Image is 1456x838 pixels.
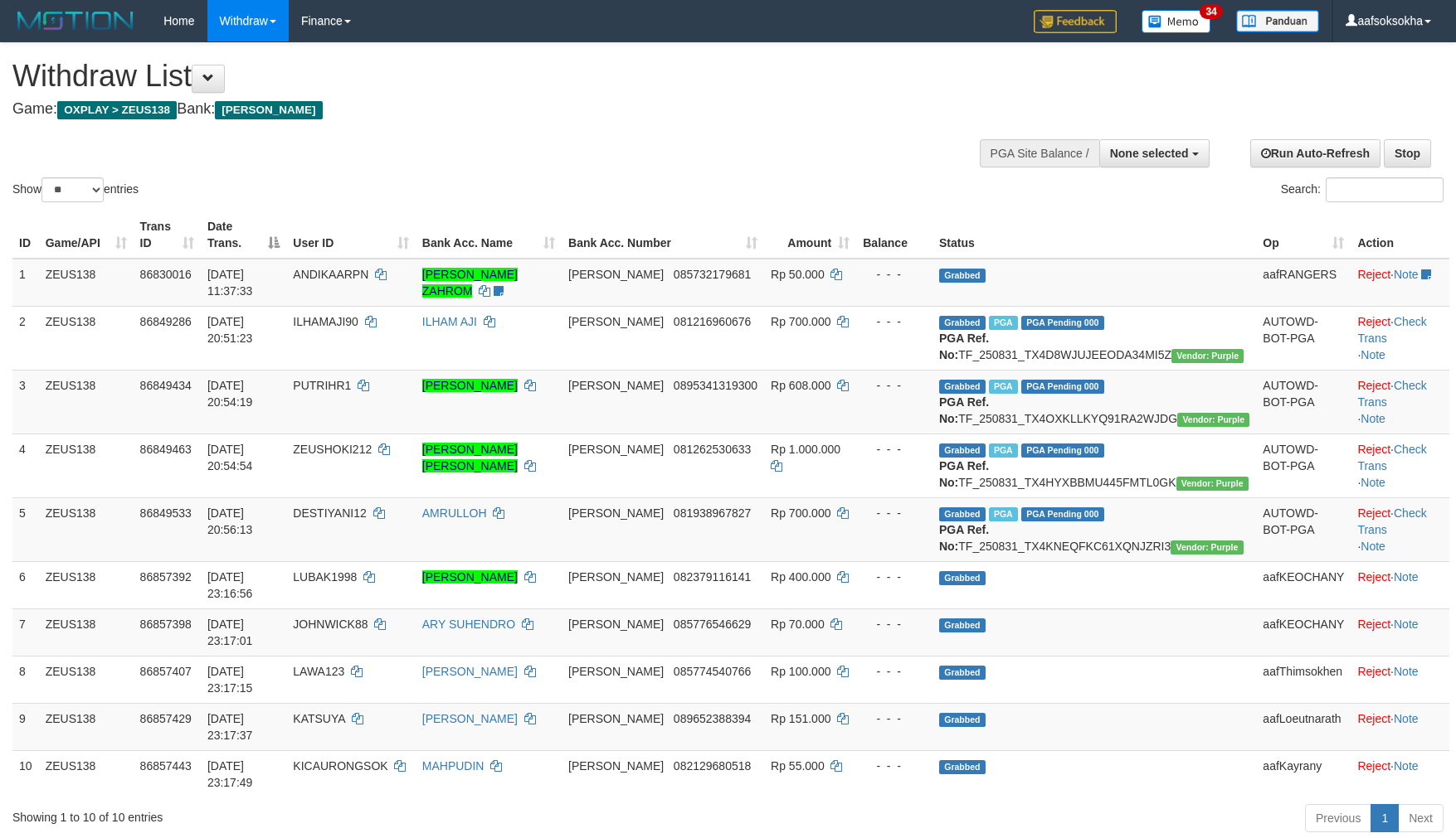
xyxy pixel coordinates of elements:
a: Note [1394,665,1419,678]
td: AUTOWD-BOT-PGA [1256,434,1351,497]
span: Grabbed [939,618,986,632]
td: · [1351,703,1449,750]
span: DESTIYANI12 [293,506,366,520]
td: aafKEOCHANY [1256,608,1351,656]
span: [DATE] 23:17:37 [207,712,253,742]
td: 7 [12,608,39,656]
a: [PERSON_NAME] ZAHROM [422,268,518,298]
span: 34 [1200,4,1222,19]
td: aafRANGERS [1256,259,1351,307]
a: Check Trans [1357,443,1426,472]
a: [PERSON_NAME] [422,570,518,584]
span: Copy 082379116141 to clipboard [674,570,751,584]
span: [PERSON_NAME] [568,618,664,631]
span: [PERSON_NAME] [568,759,664,773]
a: Reject [1357,315,1390,328]
a: ARY SUHENDRO [422,618,515,631]
td: 1 [12,259,39,307]
span: [DATE] 20:51:23 [207,315,253,345]
span: Grabbed [939,507,986,521]
span: 86857392 [140,570,192,584]
span: Rp 1.000.000 [771,443,840,456]
span: Copy 089652388394 to clipboard [674,712,751,725]
div: PGA Site Balance / [980,139,1099,167]
span: Grabbed [939,380,986,394]
span: 86849286 [140,315,192,328]
a: Note [1361,476,1385,489]
td: TF_250831_TX4OXKLLKYQ91RA2WJDG [933,370,1256,434]
div: - - - [863,313,926,330]
a: Reject [1357,618,1390,631]
span: Marked by aafRornrotha [989,507,1018,521]
div: - - - [863,710,926,727]
td: · · [1351,497,1449,561]
td: ZEUS138 [39,608,134,656]
span: None selected [1110,147,1189,160]
a: Reject [1357,506,1390,520]
span: [PERSON_NAME] [568,268,664,281]
span: 86857398 [140,618,192,631]
b: PGA Ref. No: [939,332,989,361]
span: PGA Pending [1021,316,1104,330]
td: TF_250831_TX4HYXBBMU445FMTL0GK [933,434,1256,497]
h1: Withdraw List [12,60,954,93]
span: KATSUYA [293,712,345,725]
td: 4 [12,434,39,497]
div: - - - [863,441,926,458]
a: Previous [1305,804,1371,832]
th: Bank Acc. Name: activate to sort column ascending [416,211,562,259]
span: ZEUSHOKI212 [293,443,372,456]
td: aafKEOCHANY [1256,561,1351,608]
td: AUTOWD-BOT-PGA [1256,306,1351,370]
a: Reject [1357,379,1390,392]
th: Amount: activate to sort column ascending [764,211,856,259]
td: 10 [12,750,39,797]
a: Reject [1357,268,1390,281]
span: 86857443 [140,759,192,773]
span: [PERSON_NAME] [568,665,664,678]
span: Vendor URL: https://trx4.1velocity.biz [1176,477,1249,491]
a: [PERSON_NAME] [PERSON_NAME] [422,443,518,472]
span: [DATE] 11:37:33 [207,268,253,298]
td: 3 [12,370,39,434]
label: Search: [1281,177,1444,202]
td: 6 [12,561,39,608]
span: Rp 50.000 [771,268,825,281]
span: [PERSON_NAME] [568,506,664,520]
span: ANDIKAARPN [293,268,368,281]
td: ZEUS138 [39,703,134,750]
th: Bank Acc. Number: activate to sort column ascending [562,211,764,259]
a: [PERSON_NAME] [422,665,518,678]
th: Trans ID: activate to sort column ascending [134,211,201,259]
span: PGA Pending [1021,507,1104,521]
span: 86857407 [140,665,192,678]
span: Vendor URL: https://trx4.1velocity.biz [1171,349,1244,363]
span: [DATE] 23:17:49 [207,759,253,789]
span: Rp 700.000 [771,506,830,520]
span: PGA Pending [1021,380,1104,394]
a: Note [1361,412,1385,425]
td: AUTOWD-BOT-PGA [1256,497,1351,561]
span: [DATE] 20:54:19 [207,379,253,409]
span: PUTRIHR1 [293,379,351,392]
img: MOTION_logo.png [12,8,139,33]
b: PGA Ref. No: [939,523,989,553]
span: Copy 085774540766 to clipboard [674,665,751,678]
td: ZEUS138 [39,259,134,307]
span: JOHNWICK88 [293,618,368,631]
span: [PERSON_NAME] [568,315,664,328]
a: AMRULLOH [422,506,487,520]
span: Rp 70.000 [771,618,825,631]
a: Next [1398,804,1444,832]
div: Showing 1 to 10 of 10 entries [12,802,594,826]
span: Marked by aafRornrotha [989,380,1018,394]
a: Check Trans [1357,379,1426,409]
select: Showentries [41,177,104,202]
div: - - - [863,266,926,283]
td: ZEUS138 [39,750,134,797]
td: 2 [12,306,39,370]
a: 1 [1371,804,1399,832]
td: aafThimsokhen [1256,656,1351,703]
td: · [1351,750,1449,797]
span: Rp 608.000 [771,379,830,392]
